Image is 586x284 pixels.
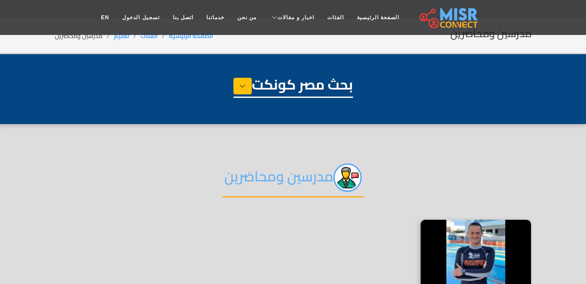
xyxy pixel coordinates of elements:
h2: مدرسين ومحاضرين [450,28,531,40]
img: URWnOuWm9ifc6lySOUT8.webp [333,163,362,192]
span: اخبار و مقالات [278,14,314,21]
a: اتصل بنا [166,9,200,26]
img: main.misr_connect [419,7,478,28]
a: من نحن [231,9,263,26]
a: الفئات [141,30,158,42]
a: الفئات [321,9,350,26]
li: مدرسين ومحاضرين [55,31,114,41]
a: الصفحة الرئيسية [169,30,213,42]
a: تسجيل الدخول [116,9,166,26]
h2: مدرسين ومحاضرين [222,163,364,197]
a: EN [95,9,116,26]
a: تعليم [114,30,129,42]
h1: بحث مصر كونكت [233,76,353,98]
a: اخبار و مقالات [263,9,321,26]
a: خدماتنا [200,9,231,26]
a: الصفحة الرئيسية [350,9,406,26]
